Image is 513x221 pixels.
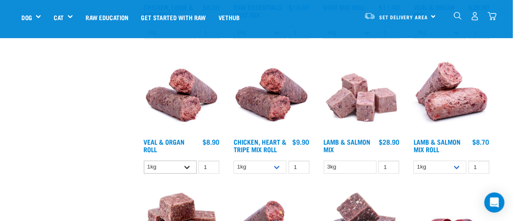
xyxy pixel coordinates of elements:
[484,192,505,213] div: Open Intercom Messenger
[469,161,490,174] input: 1
[364,12,375,20] img: van-moving.png
[144,140,185,151] a: Veal & Organ Roll
[488,12,497,21] img: home-icon@2x.png
[473,138,490,146] div: $8.70
[212,0,246,34] a: Vethub
[414,140,461,151] a: Lamb & Salmon Mix Roll
[380,16,428,18] span: Set Delivery Area
[135,0,212,34] a: Get started with Raw
[378,161,399,174] input: 1
[142,54,222,134] img: Veal Organ Mix Roll 01
[198,161,219,174] input: 1
[324,140,371,151] a: Lamb & Salmon Mix
[471,12,479,21] img: user.png
[454,12,462,20] img: home-icon-1@2x.png
[79,0,135,34] a: Raw Education
[232,54,312,134] img: Chicken Heart Tripe Roll 01
[293,138,310,146] div: $9.90
[203,138,219,146] div: $8.90
[289,161,310,174] input: 1
[54,13,63,22] a: Cat
[411,54,492,134] img: 1261 Lamb Salmon Roll 01
[379,138,399,146] div: $28.90
[234,140,286,151] a: Chicken, Heart & Tripe Mix Roll
[22,13,32,22] a: Dog
[322,54,402,134] img: 1029 Lamb Salmon Mix 01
